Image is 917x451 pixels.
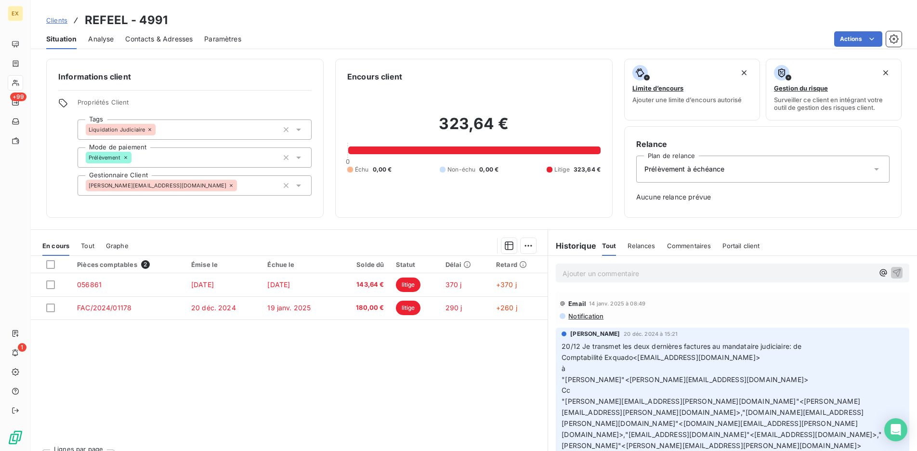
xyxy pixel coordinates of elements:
span: Échu [355,165,369,174]
h3: REFEEL - 4991 [85,12,168,29]
span: 2 [141,260,150,269]
span: Liquidation Judiciaire [89,127,145,133]
span: Prélèvement [89,155,121,160]
span: 323,64 € [574,165,601,174]
span: litige [396,278,421,292]
span: Surveiller ce client en intégrant votre outil de gestion des risques client. [774,96,893,111]
img: Logo LeanPay [8,430,23,445]
input: Ajouter une valeur [237,181,245,190]
span: Non-échu [447,165,475,174]
span: Notification [567,312,603,320]
input: Ajouter une valeur [156,125,163,134]
span: Paramètres [204,34,241,44]
span: [DATE] [191,280,214,289]
span: [DATE] [267,280,290,289]
span: Commentaires [667,242,711,250]
h6: Informations client [58,71,312,82]
span: +260 j [496,304,517,312]
span: 056861 [77,280,102,289]
div: Statut [396,261,434,268]
span: +99 [10,93,26,101]
h6: Historique [548,240,596,252]
span: 180,00 € [342,303,384,313]
a: Clients [46,15,67,25]
span: Limite d’encours [632,84,683,92]
div: Échue le [267,261,330,268]
h6: Relance [636,138,890,150]
span: Tout [602,242,616,250]
span: Gestion du risque [774,84,828,92]
div: Délai [445,261,485,268]
div: EX [8,6,23,21]
span: 143,64 € [342,280,384,290]
span: Clients [46,16,67,24]
span: 0,00 € [373,165,392,174]
span: Email [568,300,586,307]
span: Graphe [106,242,129,250]
span: 370 j [445,280,462,289]
span: FAC/2024/01178 [77,304,131,312]
span: +370 j [496,280,517,289]
input: Ajouter une valeur [131,153,139,162]
span: 1 [18,343,26,352]
div: Open Intercom Messenger [884,418,907,441]
span: Portail client [722,242,760,250]
span: Propriétés Client [78,98,312,112]
span: 20 déc. 2024 [191,304,236,312]
h2: 323,64 € [347,114,601,143]
button: Actions [834,31,882,47]
span: Ajouter une limite d’encours autorisé [632,96,742,104]
span: Prélèvement à échéance [644,164,724,174]
div: Émise le [191,261,256,268]
span: 0 [346,158,350,165]
h6: Encours client [347,71,402,82]
span: Contacts & Adresses [125,34,193,44]
span: 290 j [445,304,462,312]
span: Aucune relance prévue [636,192,890,202]
div: Retard [496,261,542,268]
button: Gestion du risqueSurveiller ce client en intégrant votre outil de gestion des risques client. [766,59,902,120]
div: Pièces comptables [77,260,180,269]
span: Situation [46,34,77,44]
span: 19 janv. 2025 [267,304,311,312]
span: Litige [554,165,570,174]
span: Tout [81,242,94,250]
span: litige [396,301,421,315]
span: [PERSON_NAME][EMAIL_ADDRESS][DOMAIN_NAME] [89,183,226,188]
span: 14 janv. 2025 à 08:49 [589,301,645,306]
span: Analyse [88,34,114,44]
span: [PERSON_NAME] [570,330,620,338]
span: En cours [42,242,69,250]
span: 0,00 € [479,165,498,174]
span: Relances [628,242,655,250]
div: Solde dû [342,261,384,268]
span: 20 déc. 2024 à 15:21 [624,331,678,337]
button: Limite d’encoursAjouter une limite d’encours autorisé [624,59,760,120]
